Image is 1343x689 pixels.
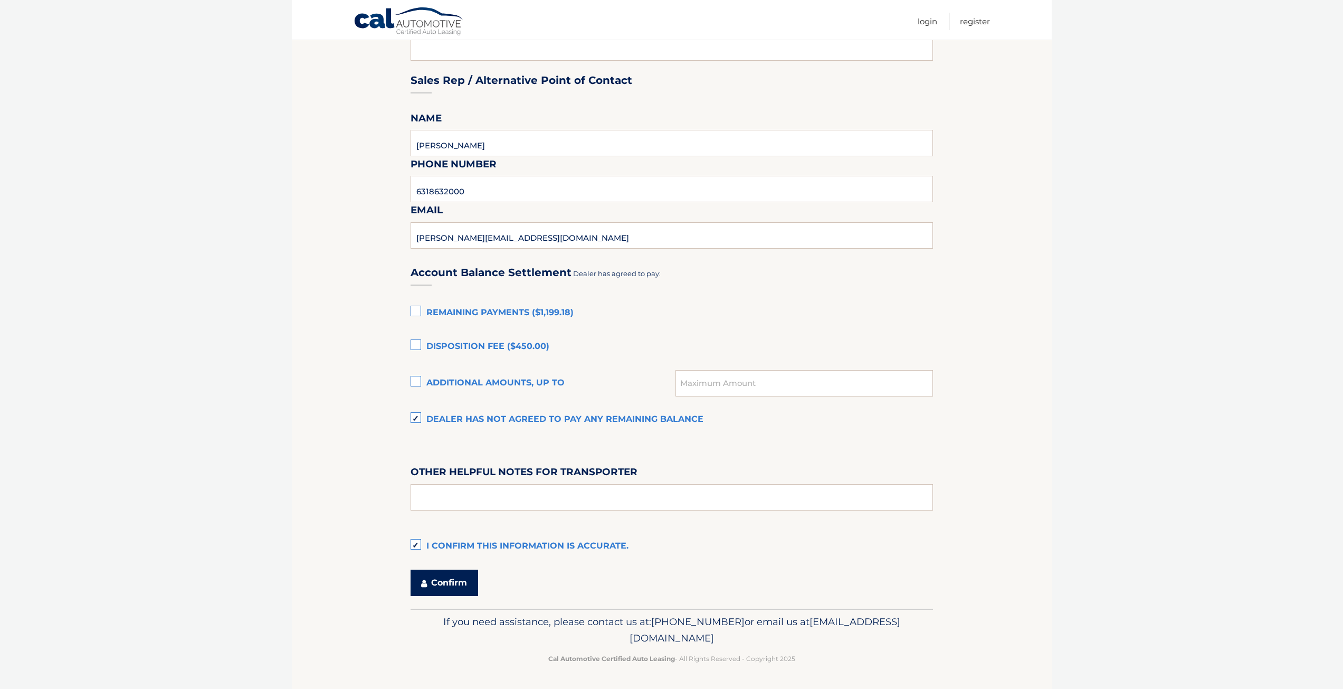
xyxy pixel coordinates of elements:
[651,616,745,628] span: [PHONE_NUMBER]
[411,303,933,324] label: Remaining Payments ($1,199.18)
[417,614,926,647] p: If you need assistance, please contact us at: or email us at
[411,536,933,557] label: I confirm this information is accurate.
[411,409,933,430] label: Dealer has not agreed to pay any remaining balance
[411,202,443,222] label: Email
[411,336,933,357] label: Disposition Fee ($450.00)
[417,653,926,664] p: - All Rights Reserved - Copyright 2025
[411,266,572,279] h3: Account Balance Settlement
[411,156,497,176] label: Phone Number
[411,110,442,130] label: Name
[960,13,990,30] a: Register
[411,570,478,596] button: Confirm
[354,7,464,37] a: Cal Automotive
[548,655,675,663] strong: Cal Automotive Certified Auto Leasing
[411,74,632,87] h3: Sales Rep / Alternative Point of Contact
[411,464,637,484] label: Other helpful notes for transporter
[918,13,937,30] a: Login
[675,370,932,397] input: Maximum Amount
[411,373,676,394] label: Additional amounts, up to
[573,269,661,278] span: Dealer has agreed to pay:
